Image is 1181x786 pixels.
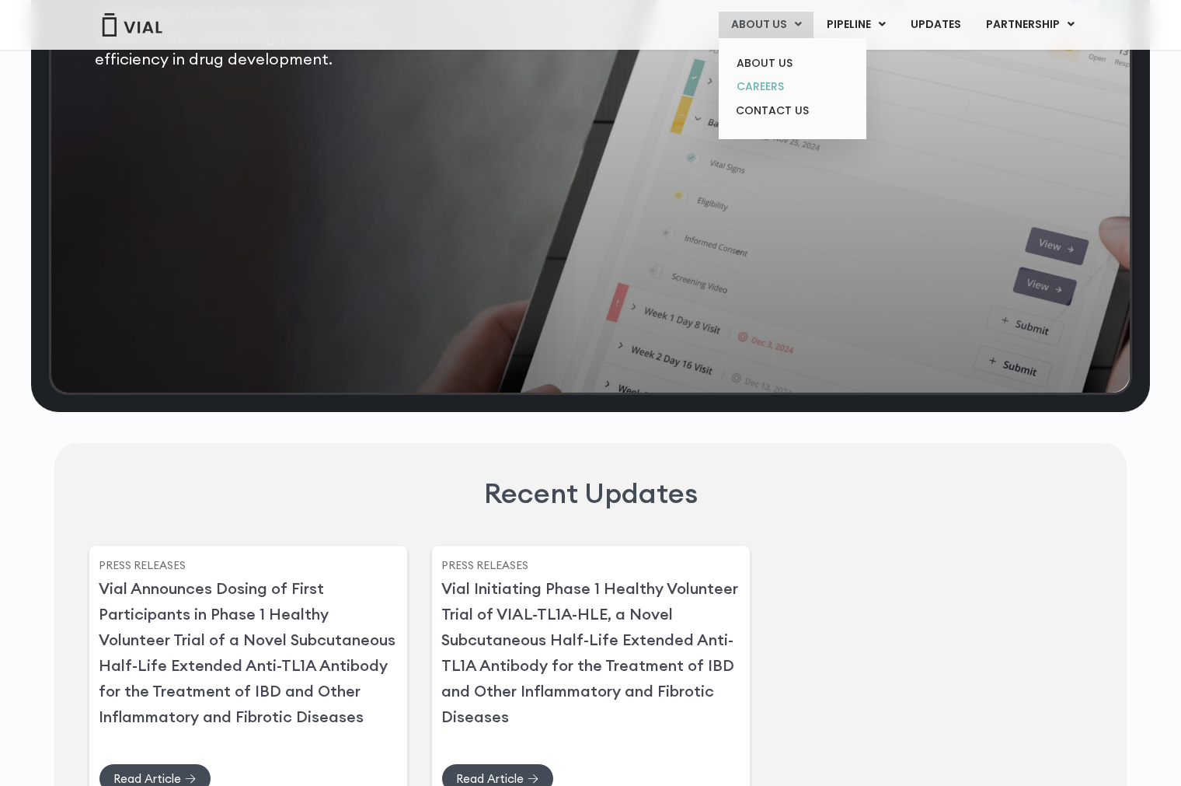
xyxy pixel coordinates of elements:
a: Vial Announces Dosing of First Participants in Phase 1 Healthy Volunteer Trial of a Novel Subcuta... [99,578,395,726]
a: Press Releases [441,557,528,571]
span: Read Article [456,773,524,784]
h2: Recent Updates [484,474,698,512]
a: Press Releases [99,557,186,571]
a: ABOUT US [724,51,860,75]
a: PIPELINEMenu Toggle [814,12,897,38]
a: Vial Initiating Phase 1 Healthy Volunteer Trial of VIAL-TL1A-HLE, a Novel Subcutaneous Half-Life ... [441,578,738,726]
span: Read Article [113,773,181,784]
img: Vial Logo [101,13,163,37]
a: PARTNERSHIPMenu Toggle [974,12,1087,38]
a: CAREERS [724,75,860,99]
a: UPDATES [898,12,973,38]
a: ABOUT USMenu Toggle [719,12,813,38]
a: CONTACT US [724,99,860,124]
